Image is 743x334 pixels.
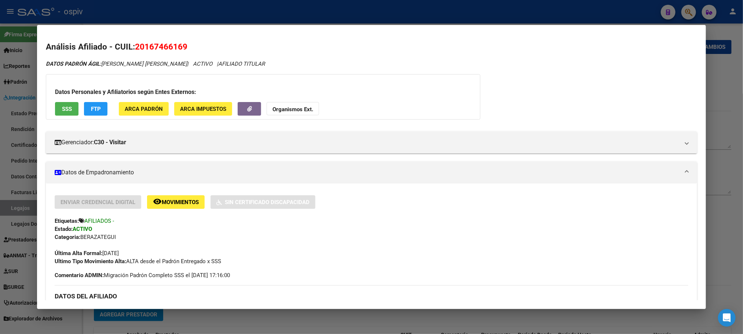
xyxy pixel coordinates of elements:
[55,234,80,240] strong: Categoria:
[84,102,107,116] button: FTP
[180,106,226,112] span: ARCA Impuestos
[125,106,163,112] span: ARCA Padrón
[84,218,114,224] span: AFILIADOS -
[55,233,688,241] div: BERAZATEGUI
[153,197,162,206] mat-icon: remove_red_eye
[55,271,230,279] span: Migración Padrón Completo SSS el [DATE] 17:16:00
[135,42,187,51] span: 20167466169
[55,292,688,300] h3: DATOS DEL AFILIADO
[46,41,697,53] h2: Análisis Afiliado - CUIL:
[46,131,697,153] mat-expansion-panel-header: Gerenciador:C30 - Visitar
[55,226,73,232] strong: Estado:
[46,61,187,67] span: [PERSON_NAME] [PERSON_NAME]
[55,258,126,265] strong: Ultimo Tipo Movimiento Alta:
[272,106,313,113] strong: Organismos Ext.
[718,309,736,327] div: Open Intercom Messenger
[174,102,232,116] button: ARCA Impuestos
[94,138,126,147] strong: C30 - Visitar
[62,106,72,112] span: SSS
[61,199,135,206] span: Enviar Credencial Digital
[147,195,205,209] button: Movimientos
[46,61,265,67] i: | ACTIVO |
[55,195,141,209] button: Enviar Credencial Digital
[55,272,104,279] strong: Comentario ADMIN:
[162,199,199,206] span: Movimientos
[119,102,169,116] button: ARCA Padrón
[91,106,101,112] span: FTP
[55,168,679,177] mat-panel-title: Datos de Empadronamiento
[55,250,102,257] strong: Última Alta Formal:
[55,250,119,257] span: [DATE]
[46,61,101,67] strong: DATOS PADRÓN ÁGIL:
[218,61,265,67] span: AFILIADO TITULAR
[73,226,92,232] strong: ACTIVO
[225,199,310,206] span: Sin Certificado Discapacidad
[55,102,78,116] button: SSS
[55,138,679,147] mat-panel-title: Gerenciador:
[46,161,697,184] mat-expansion-panel-header: Datos de Empadronamiento
[267,102,319,116] button: Organismos Ext.
[55,88,471,97] h3: Datos Personales y Afiliatorios según Entes Externos:
[211,195,315,209] button: Sin Certificado Discapacidad
[55,258,221,265] span: ALTA desde el Padrón Entregado x SSS
[55,218,79,224] strong: Etiquetas:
